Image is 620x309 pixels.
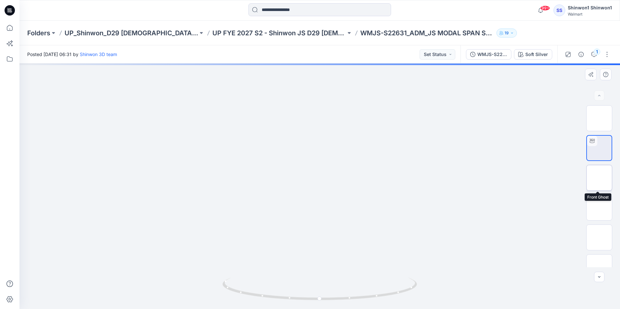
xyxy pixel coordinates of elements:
button: 19 [496,29,517,38]
a: UP_Shinwon_D29 [DEMOGRAPHIC_DATA] Sleep [65,29,198,38]
button: 1 [589,49,599,60]
button: Details [576,49,586,60]
a: UP FYE 2027 S2 - Shinwon JS D29 [DEMOGRAPHIC_DATA] Sleepwear [212,29,346,38]
div: Soft Silver [525,51,548,58]
div: Walmart [568,12,612,17]
a: Shinwon 3D team [80,51,117,57]
div: WMJS-S22631_ADM_JS MODAL SPAN SHORTS [477,51,507,58]
p: 19 [505,29,509,37]
div: SS [554,5,565,16]
p: WMJS-S22631_ADM_JS MODAL SPAN SHORTS [360,29,494,38]
a: Folders [27,29,50,38]
button: WMJS-S22631_ADM_JS MODAL SPAN SHORTS [466,49,511,60]
div: 1 [594,49,600,55]
button: Soft Silver [514,49,552,60]
div: Shinwon1 Shinwon1 [568,4,612,12]
span: Posted [DATE] 06:31 by [27,51,117,58]
span: 99+ [540,6,550,11]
